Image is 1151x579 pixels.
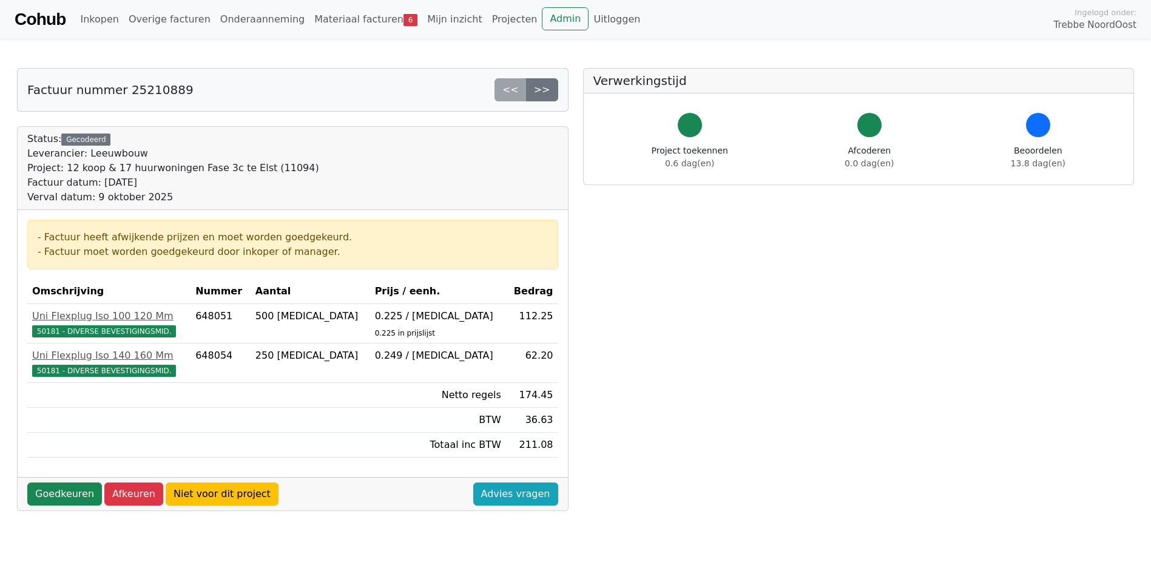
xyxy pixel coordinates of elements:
a: >> [526,78,558,101]
a: Onderaanneming [215,7,309,32]
div: Status: [27,132,319,205]
span: Ingelogd onder: [1075,7,1136,18]
div: 250 [MEDICAL_DATA] [255,348,365,363]
h5: Verwerkingstijd [593,73,1124,88]
td: 112.25 [506,304,558,344]
div: Afcoderen [845,144,894,170]
span: 0.6 dag(en) [665,158,714,168]
div: - Factuur moet worden goedgekeurd door inkoper of manager. [38,245,548,259]
th: Omschrijving [27,279,191,304]
span: 6 [403,14,417,26]
th: Bedrag [506,279,558,304]
div: 0.225 / [MEDICAL_DATA] [375,309,501,323]
td: 648051 [191,304,251,344]
a: Materiaal facturen6 [309,7,422,32]
div: 0.249 / [MEDICAL_DATA] [375,348,501,363]
td: 648054 [191,344,251,383]
td: 62.20 [506,344,558,383]
div: - Factuur heeft afwijkende prijzen en moet worden goedgekeurd. [38,230,548,245]
span: 0.0 dag(en) [845,158,894,168]
span: Trebbe NoordOost [1054,18,1136,32]
a: Afkeuren [104,482,163,506]
div: Uni Flexplug Iso 100 120 Mm [32,309,186,323]
div: Verval datum: 9 oktober 2025 [27,190,319,205]
th: Prijs / eenh. [370,279,506,304]
div: Gecodeerd [61,134,110,146]
a: Inkopen [75,7,123,32]
a: Advies vragen [473,482,558,506]
div: Project: 12 koop & 17 huurwoningen Fase 3c te Elst (11094) [27,161,319,175]
td: BTW [370,408,506,433]
div: Uni Flexplug Iso 140 160 Mm [32,348,186,363]
div: Project toekennen [652,144,728,170]
div: Beoordelen [1011,144,1065,170]
a: Overige facturen [124,7,215,32]
span: 13.8 dag(en) [1011,158,1065,168]
td: 211.08 [506,433,558,458]
th: Nummer [191,279,251,304]
div: 500 [MEDICAL_DATA] [255,309,365,323]
a: Uni Flexplug Iso 100 120 Mm50181 - DIVERSE BEVESTIGINGSMID. [32,309,186,338]
sub: 0.225 in prijslijst [375,329,435,337]
td: Netto regels [370,383,506,408]
span: 50181 - DIVERSE BEVESTIGINGSMID. [32,325,176,337]
a: Niet voor dit project [166,482,278,506]
td: Totaal inc BTW [370,433,506,458]
div: Factuur datum: [DATE] [27,175,319,190]
a: Mijn inzicht [422,7,487,32]
th: Aantal [251,279,370,304]
a: Uni Flexplug Iso 140 160 Mm50181 - DIVERSE BEVESTIGINGSMID. [32,348,186,378]
a: Uitloggen [589,7,645,32]
div: Leverancier: Leeuwbouw [27,146,319,161]
a: Admin [542,7,589,30]
a: Projecten [487,7,542,32]
span: 50181 - DIVERSE BEVESTIGINGSMID. [32,365,176,377]
a: Goedkeuren [27,482,102,506]
a: Cohub [15,5,66,34]
h5: Factuur nummer 25210889 [27,83,194,97]
td: 174.45 [506,383,558,408]
td: 36.63 [506,408,558,433]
